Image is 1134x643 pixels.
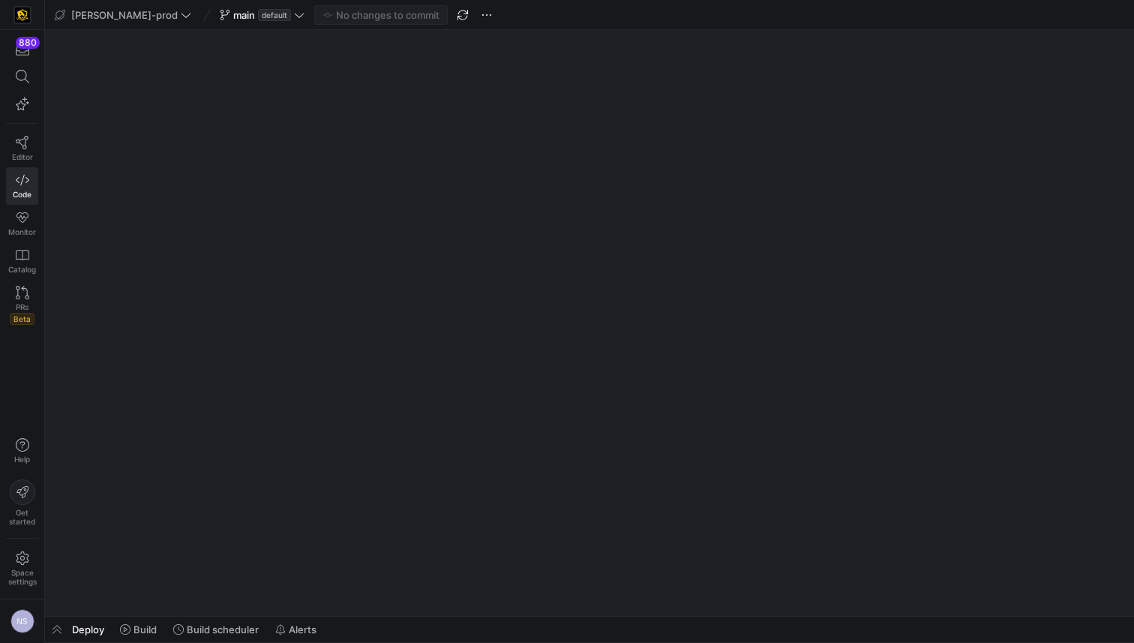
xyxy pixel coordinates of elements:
[6,167,38,205] a: Code
[10,609,34,633] div: NS
[51,5,195,25] button: [PERSON_NAME]-prod
[9,508,35,526] span: Get started
[6,2,38,28] a: https://storage.googleapis.com/y42-prod-data-exchange/images/uAsz27BndGEK0hZWDFeOjoxA7jCwgK9jE472...
[289,623,316,635] span: Alerts
[133,623,157,635] span: Build
[258,9,291,21] span: default
[15,8,30,23] img: https://storage.googleapis.com/y42-prod-data-exchange/images/uAsz27BndGEK0hZWDFeOjoxA7jCwgK9jE472...
[72,623,104,635] span: Deploy
[216,5,308,25] button: maindefault
[8,265,36,274] span: Catalog
[6,205,38,242] a: Monitor
[16,37,40,49] div: 880
[6,431,38,470] button: Help
[6,545,38,593] a: Spacesettings
[13,455,31,464] span: Help
[113,617,163,642] button: Build
[8,227,36,236] span: Monitor
[8,568,37,586] span: Space settings
[6,473,38,532] button: Getstarted
[268,617,323,642] button: Alerts
[13,190,31,199] span: Code
[6,36,38,63] button: 880
[6,280,38,331] a: PRsBeta
[12,152,33,161] span: Editor
[16,302,28,311] span: PRs
[10,313,34,325] span: Beta
[6,130,38,167] a: Editor
[71,9,178,21] span: [PERSON_NAME]-prod
[6,242,38,280] a: Catalog
[166,617,265,642] button: Build scheduler
[187,623,259,635] span: Build scheduler
[6,605,38,637] button: NS
[233,9,255,21] span: main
